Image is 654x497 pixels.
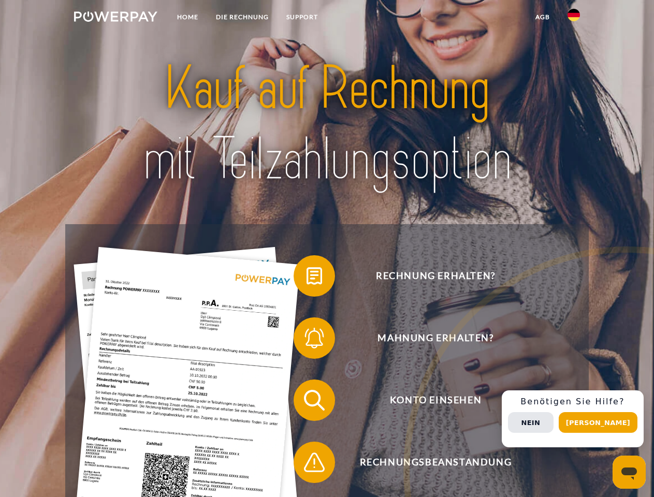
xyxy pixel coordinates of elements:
img: qb_warning.svg [301,449,327,475]
div: Schnellhilfe [502,390,644,447]
a: Home [168,8,207,26]
img: qb_search.svg [301,387,327,413]
button: Rechnung erhalten? [294,255,563,297]
span: Rechnungsbeanstandung [309,442,562,483]
button: Konto einsehen [294,379,563,421]
span: Mahnung erhalten? [309,317,562,359]
a: SUPPORT [278,8,327,26]
h3: Benötigen Sie Hilfe? [508,397,637,407]
img: logo-powerpay-white.svg [74,11,157,22]
img: qb_bill.svg [301,263,327,289]
button: Rechnungsbeanstandung [294,442,563,483]
a: agb [527,8,559,26]
img: title-powerpay_de.svg [99,50,555,198]
button: Mahnung erhalten? [294,317,563,359]
button: Nein [508,412,554,433]
span: Rechnung erhalten? [309,255,562,297]
iframe: Schaltfläche zum Öffnen des Messaging-Fensters [613,456,646,489]
span: Konto einsehen [309,379,562,421]
button: [PERSON_NAME] [559,412,637,433]
a: DIE RECHNUNG [207,8,278,26]
img: de [568,9,580,21]
img: qb_bell.svg [301,325,327,351]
